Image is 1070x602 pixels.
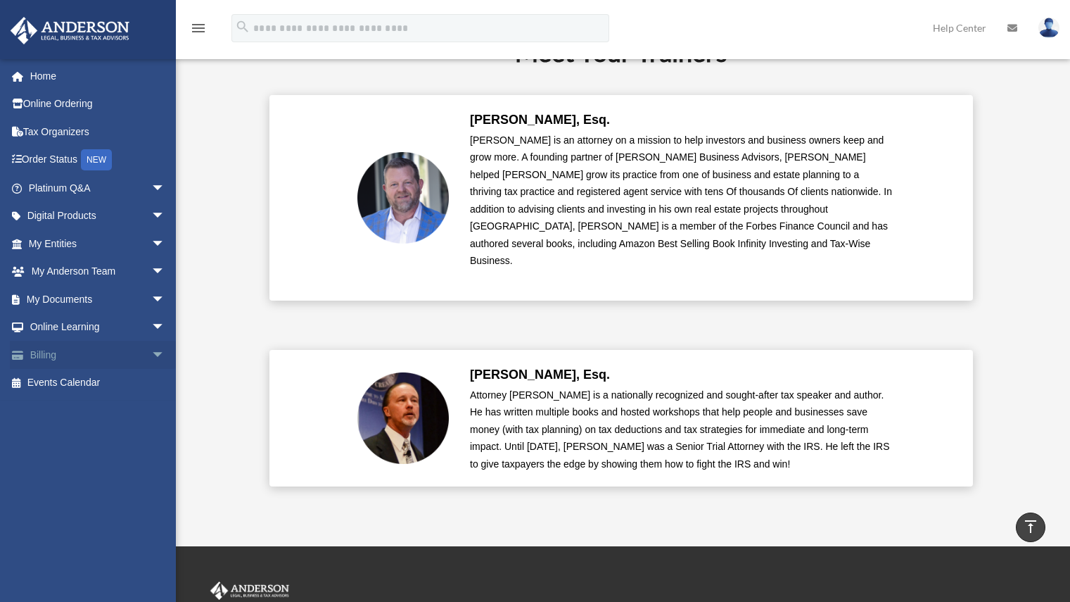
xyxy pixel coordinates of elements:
[10,258,186,286] a: My Anderson Teamarrow_drop_down
[1038,18,1059,38] img: User Pic
[1022,518,1039,535] i: vertical_align_top
[10,230,186,258] a: My Entitiesarrow_drop_down
[151,258,179,287] span: arrow_drop_down
[10,369,186,397] a: Events Calendar
[357,152,449,244] img: Toby-circle-head.png
[470,368,610,382] b: [PERSON_NAME], Esq.
[10,341,186,369] a: Billingarrow_drop_down
[190,20,207,37] i: menu
[235,19,250,35] i: search
[190,25,207,37] a: menu
[470,113,610,127] b: [PERSON_NAME], Esq.
[151,341,179,370] span: arrow_drop_down
[10,90,186,118] a: Online Ordering
[6,17,134,44] img: Anderson Advisors Platinum Portal
[10,202,186,230] a: Digital Productsarrow_drop_down
[151,202,179,231] span: arrow_drop_down
[10,62,186,90] a: Home
[357,372,449,464] img: Scott-Estill-Headshot.png
[470,132,892,270] p: [PERSON_NAME] is an attorney on a mission to help investors and business owners keep and grow mor...
[151,313,179,342] span: arrow_drop_down
[81,149,112,170] div: NEW
[1016,513,1045,542] a: vertical_align_top
[10,313,186,341] a: Online Learningarrow_drop_down
[208,582,292,600] img: Anderson Advisors Platinum Portal
[151,285,179,314] span: arrow_drop_down
[10,174,186,202] a: Platinum Q&Aarrow_drop_down
[10,118,186,146] a: Tax Organizers
[470,387,892,473] div: Attorney [PERSON_NAME] is a nationally recognized and sought-after tax speaker and author. He has...
[10,285,186,313] a: My Documentsarrow_drop_down
[10,146,186,175] a: Order StatusNEW
[151,174,179,203] span: arrow_drop_down
[151,230,179,258] span: arrow_drop_down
